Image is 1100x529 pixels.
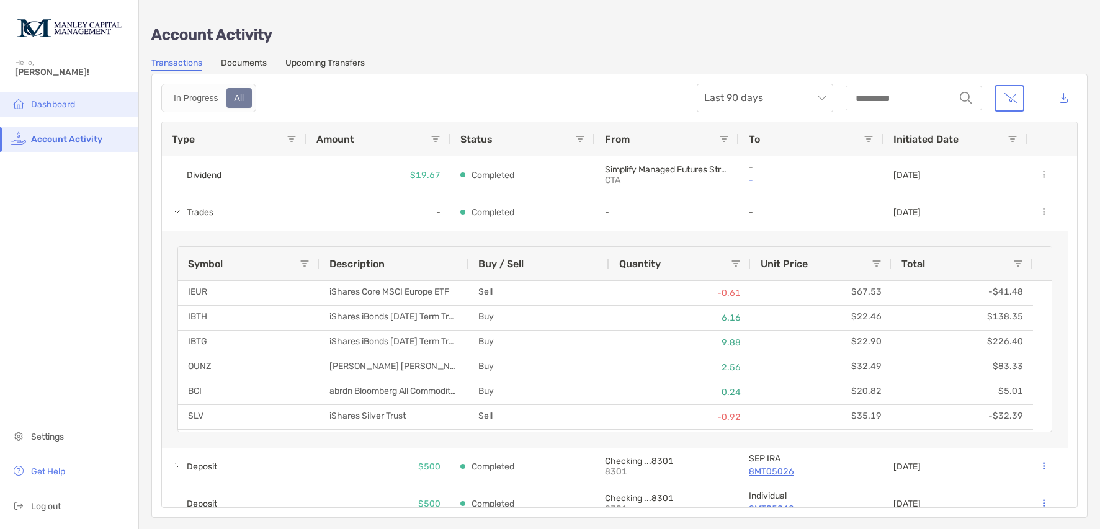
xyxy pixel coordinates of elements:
[893,170,921,180] p: [DATE]
[228,89,251,107] div: All
[749,162,874,172] p: -
[221,58,267,71] a: Documents
[892,430,1033,454] div: $221.72
[11,463,26,478] img: get-help icon
[151,58,202,71] a: Transactions
[178,355,320,380] div: OUNZ
[619,409,741,425] p: -0.92
[749,464,874,479] a: 8MT05026
[761,258,808,270] span: Unit Price
[320,331,468,355] div: iShares iBonds [DATE] Term Treasury ETF
[893,499,921,509] p: [DATE]
[619,360,741,375] p: 2.56
[619,258,661,270] span: Quantity
[187,456,217,477] span: Deposit
[892,405,1033,429] div: -$32.39
[320,405,468,429] div: iShares Silver Trust
[893,207,921,218] p: [DATE]
[178,405,320,429] div: SLV
[418,496,440,512] p: $500
[605,175,692,185] p: CTA
[605,164,729,175] p: Simplify Managed Futures Strategy ETF
[892,281,1033,305] div: -$41.48
[472,459,514,474] p: Completed
[995,85,1024,112] button: Clear filters
[151,27,1088,43] p: Account Activity
[178,331,320,355] div: IBTG
[11,131,26,146] img: activity icon
[893,133,959,145] span: Initiated Date
[178,306,320,330] div: IBTH
[15,5,123,50] img: Zoe Logo
[751,430,892,454] div: $25.16
[320,355,468,380] div: [PERSON_NAME] [PERSON_NAME] Gold Trust
[11,429,26,443] img: settings icon
[187,165,221,185] span: Dividend
[472,205,514,220] p: Completed
[11,96,26,111] img: household icon
[749,491,874,501] p: Individual
[187,494,217,514] span: Deposit
[749,172,874,188] a: -
[178,380,320,404] div: BCI
[306,193,450,231] div: -
[31,432,64,442] span: Settings
[468,355,609,380] div: Buy
[478,258,524,270] span: Buy / Sell
[188,258,223,270] span: Symbol
[187,202,213,223] span: Trades
[749,453,874,464] p: SEP IRA
[472,167,514,183] p: Completed
[749,133,760,145] span: To
[619,285,741,301] p: -0.61
[15,67,131,78] span: [PERSON_NAME]!
[285,58,365,71] a: Upcoming Transfers
[605,493,729,504] p: Checking ...8301
[605,133,630,145] span: From
[320,380,468,404] div: abrdn Bloomberg All Commodity Strategy K-1 Free ETF
[901,258,925,270] span: Total
[751,331,892,355] div: $22.90
[619,385,741,400] p: 0.24
[960,92,972,104] img: input icon
[167,89,225,107] div: In Progress
[320,281,468,305] div: iShares Core MSCI Europe ETF
[31,466,65,477] span: Get Help
[751,281,892,305] div: $67.53
[320,306,468,330] div: iShares iBonds [DATE] Term Treasury ETF
[749,501,874,517] a: 8MT05042
[161,84,256,112] div: segmented control
[892,380,1033,404] div: $5.01
[751,405,892,429] div: $35.19
[751,380,892,404] div: $20.82
[751,306,892,330] div: $22.46
[619,335,741,350] p: 9.88
[178,430,320,454] div: IBDQ
[619,310,741,326] p: 6.16
[329,258,385,270] span: Description
[468,306,609,330] div: Buy
[31,134,102,144] span: Account Activity
[605,456,729,466] p: Checking ...8301
[605,504,692,514] p: 8301
[468,430,609,454] div: Buy
[751,355,892,380] div: $32.49
[178,281,320,305] div: IEUR
[704,84,826,112] span: Last 90 days
[893,461,921,472] p: [DATE]
[320,430,468,454] div: iShares iBonds [DATE] Term Corporate ETF
[468,405,609,429] div: Sell
[31,501,61,512] span: Log out
[468,331,609,355] div: Buy
[892,306,1033,330] div: $138.35
[31,99,75,110] span: Dashboard
[418,459,440,474] p: $500
[892,331,1033,355] div: $226.40
[605,207,729,218] p: -
[749,207,874,218] p: -
[472,496,514,512] p: Completed
[468,281,609,305] div: Sell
